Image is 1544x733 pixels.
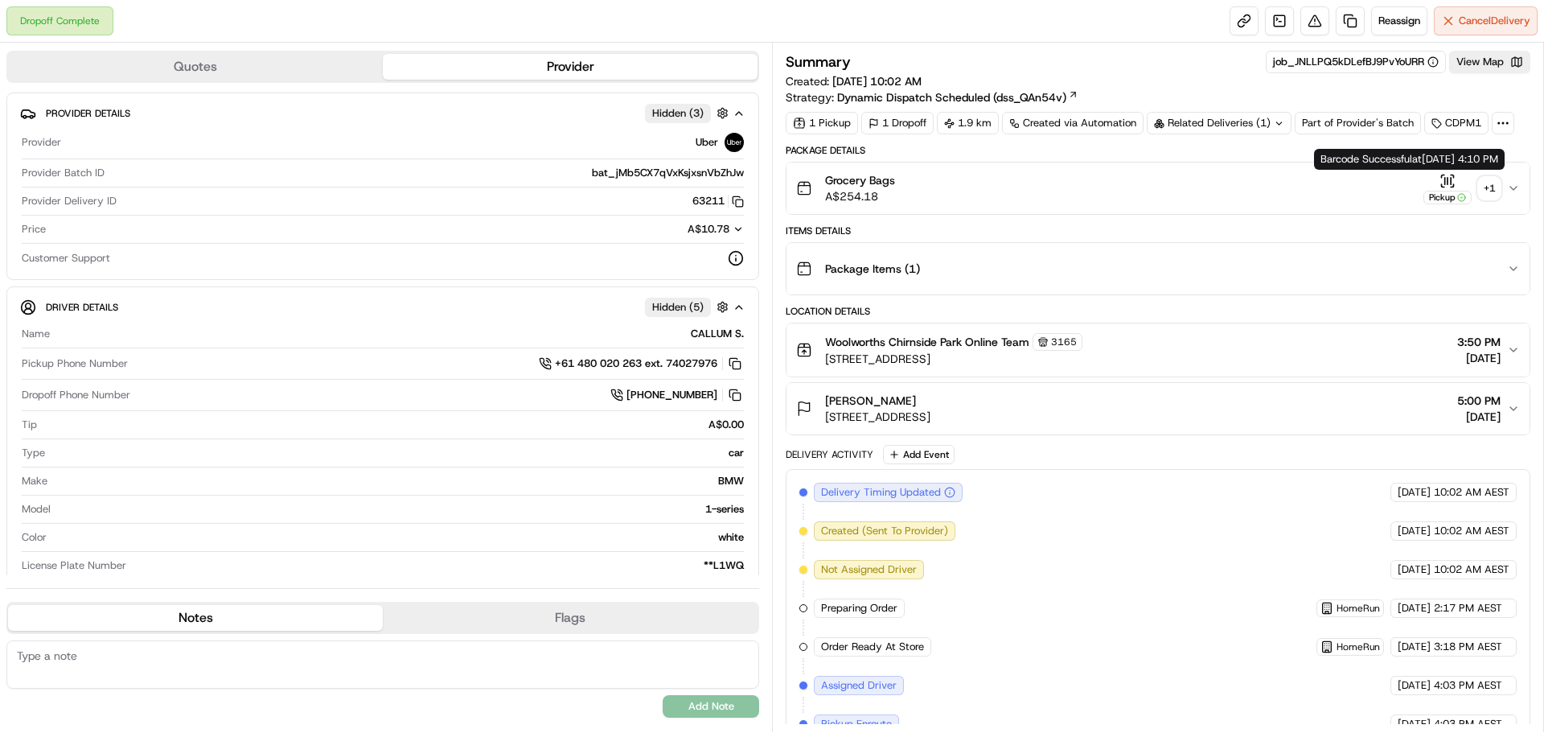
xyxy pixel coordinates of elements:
button: Hidden (3) [645,103,733,123]
span: at [DATE] 4:10 PM [1412,152,1498,166]
h3: Summary [786,55,851,69]
div: Barcode Successful [1314,149,1505,170]
span: [DATE] [1398,562,1431,577]
button: Reassign [1371,6,1427,35]
span: Model [22,502,51,517]
span: Type [22,446,45,460]
span: [PERSON_NAME] [825,393,916,409]
div: Delivery Activity [786,448,873,461]
button: Grocery BagsA$254.18Pickup+1 [786,163,1530,214]
a: Dynamic Dispatch Scheduled (dss_QAn54v) [837,89,1078,105]
button: View Map [1449,51,1530,73]
span: Reassign [1378,14,1420,28]
div: + 1 [1478,177,1501,200]
button: Provider DetailsHidden (3) [20,100,745,126]
span: Pickup Phone Number [22,356,128,371]
span: A$254.18 [825,188,895,204]
span: Assigned Driver [821,678,897,693]
span: Package Items ( 1 ) [825,261,920,277]
span: 4:03 PM AEST [1434,678,1502,693]
span: 10:02 AM AEST [1434,562,1509,577]
div: CALLUM S. [56,327,744,341]
span: Cancel Delivery [1459,14,1530,28]
button: Woolworths Chirnside Park Online Team3165[STREET_ADDRESS]3:50 PM[DATE] [786,323,1530,377]
span: [PHONE_NUMBER] [626,388,717,402]
button: Notes [8,605,383,631]
span: Provider Details [46,107,130,120]
div: Pickup [1423,191,1472,204]
span: [DATE] [1398,717,1431,731]
span: 3165 [1051,336,1077,348]
div: Items Details [786,224,1530,237]
span: Dynamic Dispatch Scheduled (dss_QAn54v) [837,89,1066,105]
div: BMW [54,474,744,488]
span: Provider [22,135,61,150]
button: A$10.78 [602,222,744,237]
button: Driver DetailsHidden (5) [20,294,745,320]
button: Flags [383,605,758,631]
a: Created via Automation [1002,112,1144,134]
span: Provider Batch ID [22,166,105,180]
button: Pickup+1 [1423,173,1501,204]
div: Package Details [786,144,1530,157]
a: [PHONE_NUMBER] [610,386,744,404]
span: HomeRun [1337,640,1380,653]
button: Quotes [8,54,383,80]
div: 1.9 km [937,112,999,134]
div: car [51,446,744,460]
span: [DATE] [1398,485,1431,500]
span: [DATE] [1457,409,1501,425]
span: Created (Sent To Provider) [821,524,948,538]
span: Customer Support [22,251,110,266]
span: Pickup Enroute [821,717,892,731]
span: [DATE] [1398,601,1431,616]
span: Uber [696,135,718,150]
div: 1 Pickup [786,112,858,134]
span: [DATE] [1398,524,1431,538]
div: A$0.00 [43,418,744,432]
span: Hidden ( 5 ) [652,300,704,315]
div: Strategy: [786,89,1078,105]
button: Add Event [883,445,955,464]
button: Hidden (5) [645,297,733,317]
button: [PERSON_NAME][STREET_ADDRESS]5:00 PM[DATE] [786,383,1530,434]
span: Delivery Timing Updated [821,485,941,500]
span: [DATE] [1457,350,1501,366]
button: CancelDelivery [1434,6,1538,35]
span: Preparing Order [821,601,897,616]
button: Provider [383,54,758,80]
span: Name [22,327,50,341]
button: job_JNLLPQ5kDLefBJ9PvYoURR [1273,55,1439,69]
span: 5:00 PM [1457,393,1501,409]
a: +61 480 020 263 ext. 74027976 [539,355,744,373]
span: [STREET_ADDRESS] [825,409,930,425]
div: 1 Dropoff [861,112,934,134]
span: Driver Details [46,301,118,314]
span: Not Assigned Driver [821,562,917,577]
span: Provider Delivery ID [22,194,117,208]
span: Dropoff Phone Number [22,388,130,402]
button: 63211 [692,194,744,208]
div: Location Details [786,305,1530,318]
span: [DATE] [1398,640,1431,654]
span: Woolworths Chirnside Park Online Team [825,334,1029,350]
span: Order Ready At Store [821,640,924,654]
div: CDPM1 [1424,112,1489,134]
button: Pickup [1423,173,1472,204]
span: bat_jMb5CX7qVxKsjxsnVbZhJw [592,166,744,180]
img: uber-new-logo.jpeg [725,133,744,152]
span: Grocery Bags [825,172,895,188]
span: Tip [22,418,37,432]
span: Make [22,474,47,488]
button: Package Items (1) [786,243,1530,294]
span: [DATE] [1398,678,1431,693]
span: Price [22,222,46,237]
span: 10:02 AM AEST [1434,524,1509,538]
span: 3:50 PM [1457,334,1501,350]
div: white [53,530,744,545]
span: A$10.78 [688,222,729,236]
span: 3:18 PM AEST [1434,640,1502,654]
